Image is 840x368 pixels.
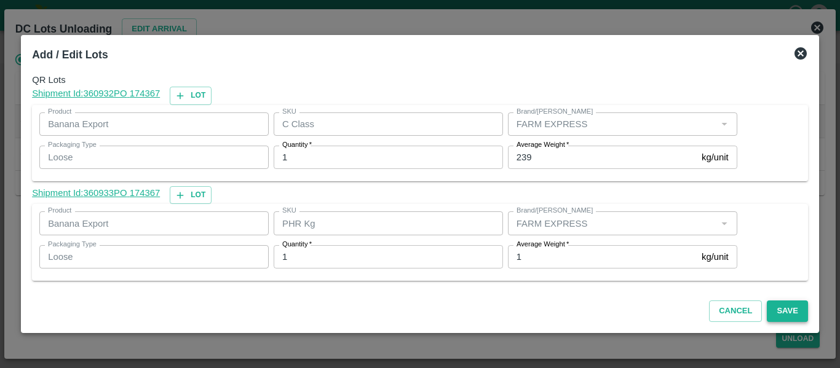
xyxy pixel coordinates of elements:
[709,300,762,322] button: Cancel
[32,49,108,61] b: Add / Edit Lots
[512,215,713,231] input: Create Brand/Marka
[32,73,808,87] span: QR Lots
[702,151,729,164] p: kg/unit
[282,107,296,117] label: SKU
[517,206,593,216] label: Brand/[PERSON_NAME]
[170,87,212,104] button: Lot
[517,240,569,249] label: Average Weight
[282,140,312,150] label: Quantity
[702,250,729,264] p: kg/unit
[48,240,97,249] label: Packaging Type
[512,116,713,132] input: Create Brand/Marka
[170,186,212,204] button: Lot
[48,140,97,150] label: Packaging Type
[767,300,807,322] button: Save
[517,140,569,150] label: Average Weight
[282,206,296,216] label: SKU
[48,107,71,117] label: Product
[32,186,160,204] a: Shipment Id:360933PO 174367
[517,107,593,117] label: Brand/[PERSON_NAME]
[48,206,71,216] label: Product
[32,87,160,104] a: Shipment Id:360932PO 174367
[282,240,312,249] label: Quantity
